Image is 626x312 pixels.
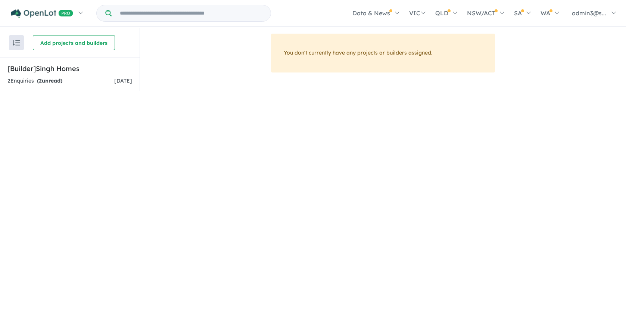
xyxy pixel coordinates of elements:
[114,77,132,84] span: [DATE]
[37,77,62,84] strong: ( unread)
[271,34,495,72] div: You don't currently have any projects or builders assigned.
[572,9,606,17] span: admin3@s...
[113,5,269,21] input: Try estate name, suburb, builder or developer
[13,40,20,46] img: sort.svg
[7,64,132,74] h5: [Builder] Singh Homes
[39,77,42,84] span: 2
[11,9,73,18] img: Openlot PRO Logo White
[7,77,62,86] div: 2 Enquir ies
[33,35,115,50] button: Add projects and builders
